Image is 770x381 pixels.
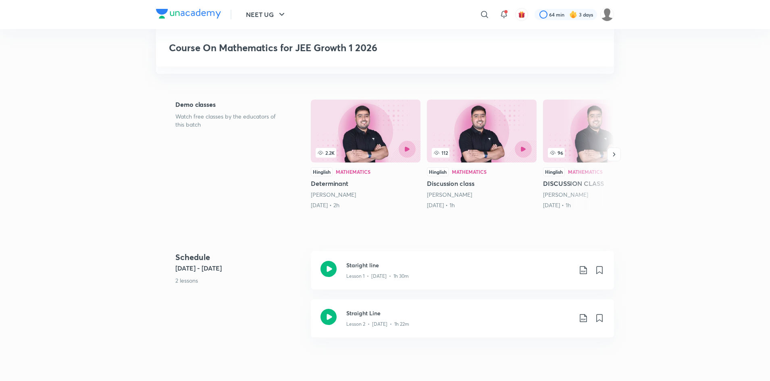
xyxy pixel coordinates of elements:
[311,191,356,198] a: [PERSON_NAME]
[336,169,370,174] div: Mathematics
[600,8,614,21] img: Rounak Sharma
[156,9,221,19] img: Company Logo
[452,169,487,174] div: Mathematics
[427,191,537,199] div: Aditya Kumar
[311,299,614,347] a: Straight LineLesson 2 • [DATE] • 1h 22m
[543,100,653,209] a: 96HinglishMathematicsDISCUSSION CLASS[PERSON_NAME][DATE] • 1h
[427,100,537,209] a: 112HinglishMathematicsDiscussion class[PERSON_NAME][DATE] • 1h
[569,10,577,19] img: streak
[427,179,537,188] h5: Discussion class
[175,263,304,273] h5: [DATE] - [DATE]
[543,191,653,199] div: Aditya Kumar
[346,273,409,280] p: Lesson 1 • [DATE] • 1h 30m
[346,261,572,269] h3: Staright line
[543,201,653,209] div: 22nd Aug • 1h
[543,167,565,176] div: Hinglish
[156,9,221,21] a: Company Logo
[515,8,528,21] button: avatar
[543,100,653,209] a: DISCUSSION CLASS
[311,179,420,188] h5: Determinant
[311,100,420,209] a: 2.2KHinglishMathematicsDeterminant[PERSON_NAME][DATE] • 2h
[175,112,285,129] p: Watch free classes by the educators of this batch
[427,100,537,209] a: Discussion class
[543,179,653,188] h5: DISCUSSION CLASS
[432,148,450,158] span: 112
[427,201,537,209] div: 21st Aug • 1h
[346,309,572,317] h3: Straight Line
[169,42,485,54] h3: Course On Mathematics for JEE Growth 1 2026
[548,148,565,158] span: 96
[311,191,420,199] div: Aditya Kumar
[241,6,291,23] button: NEET UG
[346,321,409,328] p: Lesson 2 • [DATE] • 1h 22m
[543,191,588,198] a: [PERSON_NAME]
[518,11,525,18] img: avatar
[175,276,304,285] p: 2 lessons
[311,251,614,299] a: Staright lineLesson 1 • [DATE] • 1h 30m
[427,167,449,176] div: Hinglish
[175,100,285,109] h5: Demo classes
[175,251,304,263] h4: Schedule
[311,167,333,176] div: Hinglish
[311,100,420,209] a: Determinant
[311,201,420,209] div: 19th Jun • 2h
[316,148,336,158] span: 2.2K
[427,191,472,198] a: [PERSON_NAME]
